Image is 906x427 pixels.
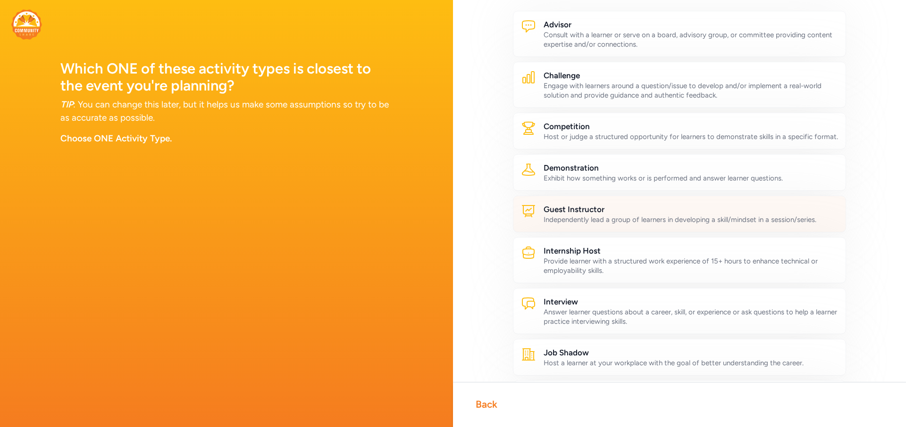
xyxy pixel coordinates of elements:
[544,30,838,49] div: Consult with a learner or serve on a board, advisory group, or committee providing content expert...
[544,296,838,307] h2: Interview
[544,215,838,224] div: Independently lead a group of learners in developing a skill/mindset in a session/series.
[60,99,73,110] span: TIP
[11,9,42,40] img: logo
[544,307,838,326] div: Answer learner questions about a career, skill, or experience or ask questions to help a learner ...
[476,398,497,411] div: Back
[544,162,838,173] h2: Demonstration
[544,358,838,368] div: Host a learner at your workplace with the goal of better understanding the career.
[60,98,393,124] div: : You can change this later, but it helps us make some assumptions so try to be as accurate as po...
[544,81,838,100] div: Engage with learners around a question/issue to develop and/or implement a real-world solution an...
[60,132,393,145] div: Choose ONE Activity Type.
[544,121,838,132] h2: Competition
[544,19,838,30] h2: Advisor
[544,132,838,141] div: Host or judge a structured opportunity for learners to demonstrate skills in a specific format.
[544,245,838,256] h2: Internship Host
[544,347,838,358] h2: Job Shadow
[544,204,838,215] h2: Guest Instructor
[544,256,838,275] div: Provide learner with a structured work experience of 15+ hours to enhance technical or employabil...
[544,70,838,81] h2: Challenge
[60,60,393,94] h1: Which ONE of these activity types is closest to the event you're planning?
[544,173,838,183] div: Exhibit how something works or is performed and answer learner questions.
